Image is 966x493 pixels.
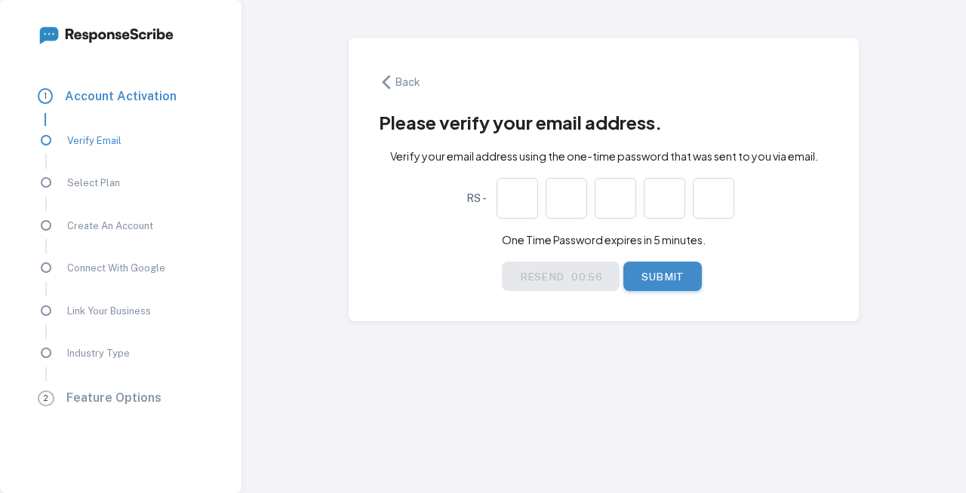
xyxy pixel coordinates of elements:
[67,134,122,149] p: Verify Email
[365,135,829,165] div: Verify your email address using the one-time password that was sent to you via email.
[67,347,130,361] p: Industry Type
[623,262,702,290] button: Submit
[365,219,829,249] div: One Time Password expires in 5 minutes.
[379,68,438,96] button: Back
[65,88,177,106] p: Account Activation
[67,219,153,234] p: Create An Account
[66,390,162,407] p: Feature Options
[67,262,165,276] p: Connect With Google
[38,390,54,406] span: 2
[67,305,151,319] p: Link Your Business
[67,176,120,191] p: Select Plan
[38,23,174,45] img: ResponseScribe
[38,88,53,104] span: 1
[466,190,493,207] span: RS -
[379,109,662,136] h1: Please verify your email address.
